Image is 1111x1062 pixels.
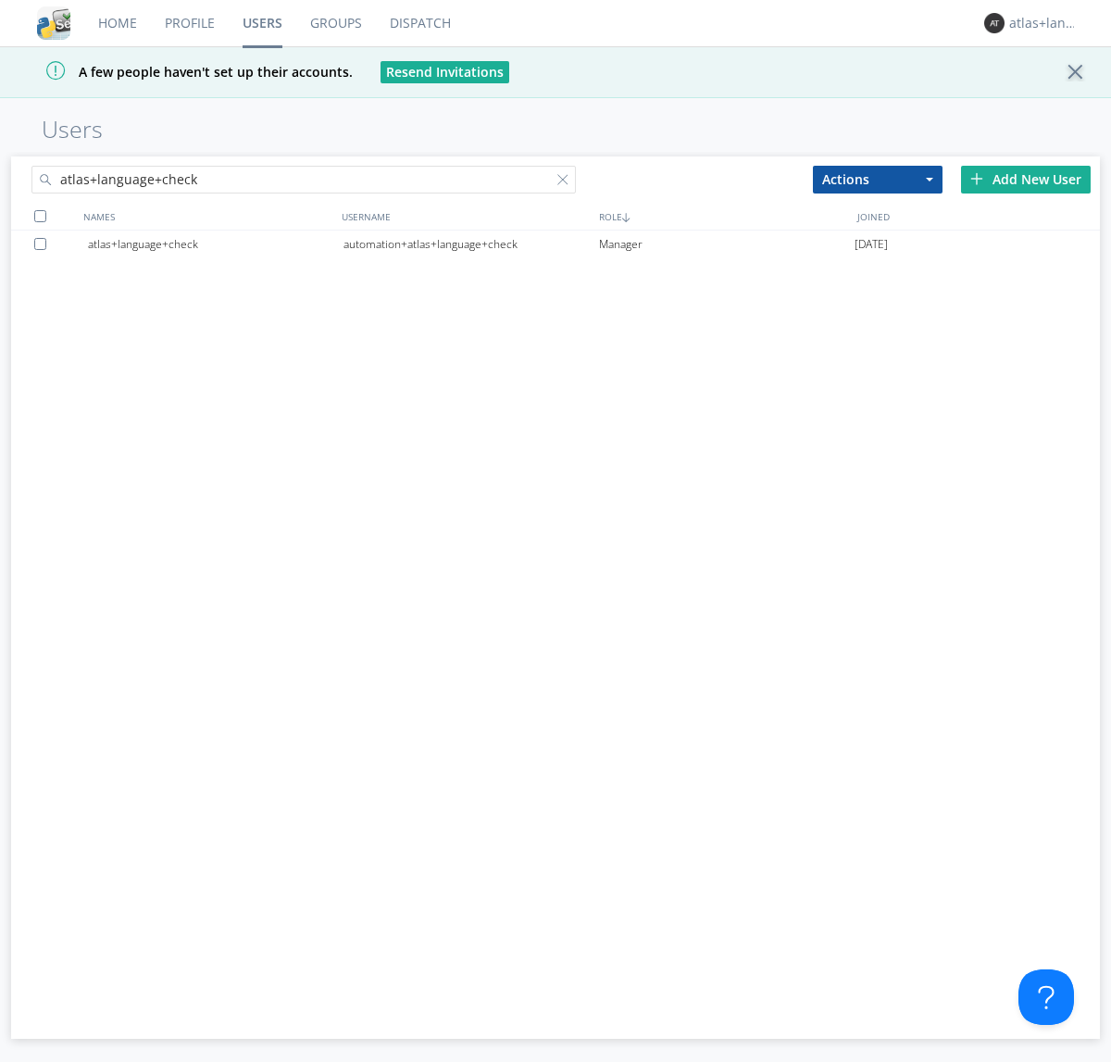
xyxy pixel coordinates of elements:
div: ROLE [594,203,853,230]
div: atlas+language+check [1009,14,1079,32]
div: USERNAME [337,203,595,230]
span: [DATE] [855,231,888,258]
div: Manager [599,231,855,258]
a: atlas+language+checkautomation+atlas+language+checkManager[DATE] [11,231,1100,258]
div: NAMES [79,203,337,230]
img: plus.svg [970,172,983,185]
div: automation+atlas+language+check [343,231,599,258]
input: Search users [31,166,576,194]
img: 373638.png [984,13,1005,33]
div: JOINED [853,203,1111,230]
span: A few people haven't set up their accounts. [14,63,353,81]
button: Resend Invitations [381,61,509,83]
img: cddb5a64eb264b2086981ab96f4c1ba7 [37,6,70,40]
iframe: Toggle Customer Support [1018,969,1074,1025]
button: Actions [813,166,942,194]
div: Add New User [961,166,1091,194]
div: atlas+language+check [88,231,343,258]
